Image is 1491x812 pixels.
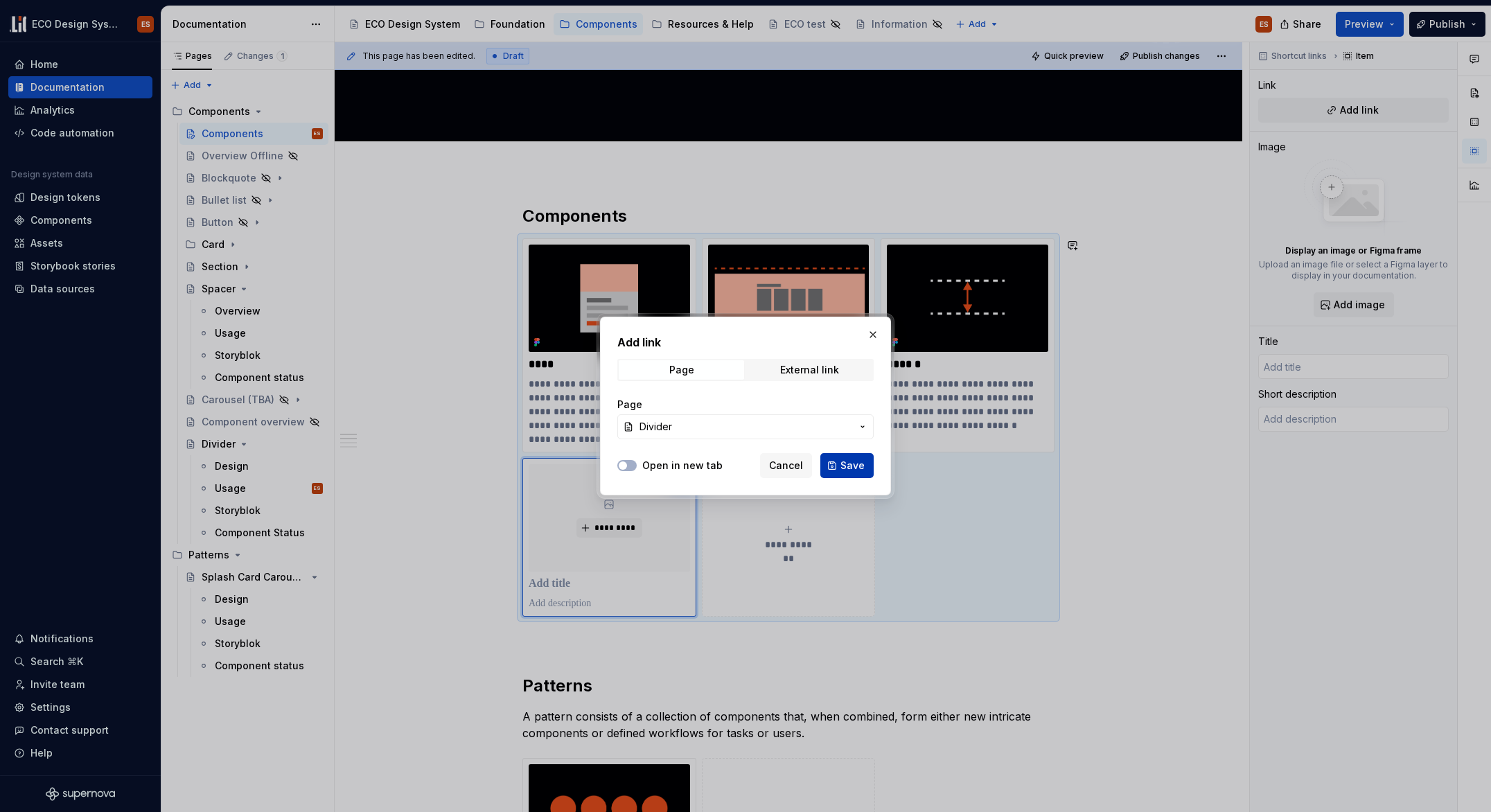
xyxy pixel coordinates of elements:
button: Save [820,453,874,478]
h2: Add link [617,334,874,351]
span: Save [840,459,865,473]
div: External link [780,364,839,376]
span: Divider [639,420,672,434]
label: Page [617,398,642,412]
div: Page [669,364,694,376]
label: Open in new tab [642,459,723,473]
button: Cancel [760,453,812,478]
button: Divider [617,414,874,439]
span: Cancel [769,459,803,473]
